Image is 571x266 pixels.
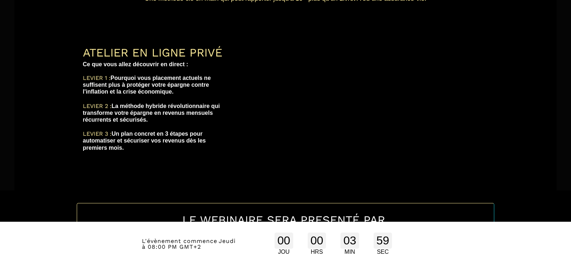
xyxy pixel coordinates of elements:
div: ATELIER EN LIGNE PRIVÉ [83,46,227,59]
b: La méthode hybride révolutionnaire qui transforme votre épargne en revenus mensuels récurrents et... [83,103,222,123]
div: HRS [308,249,326,255]
div: 00 [308,233,326,249]
span: Jeudi à 08:00 PM GMT+2 [142,238,236,250]
h1: LE WEBINAIRE SERA PRESENTÉ PAR [PERSON_NAME] [106,209,465,244]
div: MIN [340,249,359,255]
div: SEC [374,249,392,255]
div: 00 [275,233,293,249]
div: 59 [374,233,392,249]
b: Un plan concret en 3 étapes pour automatiser et sécuriser vos revenus dès les premiers mois. [83,131,208,150]
b: Pourquoi vous placement actuels ne suffisent plus à protéger votre épargne contre l'inflation et ... [83,75,213,95]
span: L'évènement commence [142,238,217,244]
span: LEVIER 2 : [83,103,112,109]
div: 03 [340,233,359,249]
span: LEVIER 3 : [83,130,112,137]
b: Ce que vous allez découvrir en direct : [83,61,188,67]
div: JOU [275,249,293,255]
